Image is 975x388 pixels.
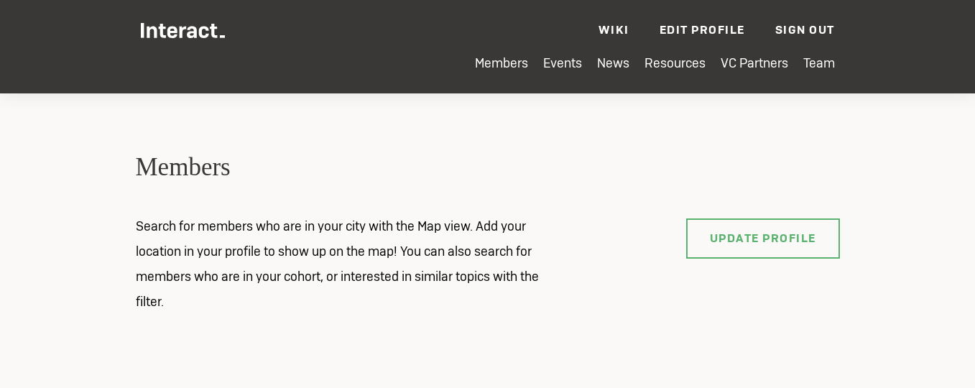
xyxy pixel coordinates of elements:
p: Search for members who are in your city with the Map view. Add your location in your profile to s... [121,213,573,314]
a: Update Profile [686,218,840,259]
a: Resources [644,55,706,71]
a: Wiki [599,22,629,37]
img: Interact Logo [141,23,226,38]
a: Members [475,55,528,71]
a: Sign Out [775,22,835,37]
a: Team [803,55,835,71]
h2: Members [136,151,840,185]
a: Edit Profile [660,22,745,37]
a: Events [543,55,582,71]
a: VC Partners [721,55,788,71]
a: News [597,55,629,71]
